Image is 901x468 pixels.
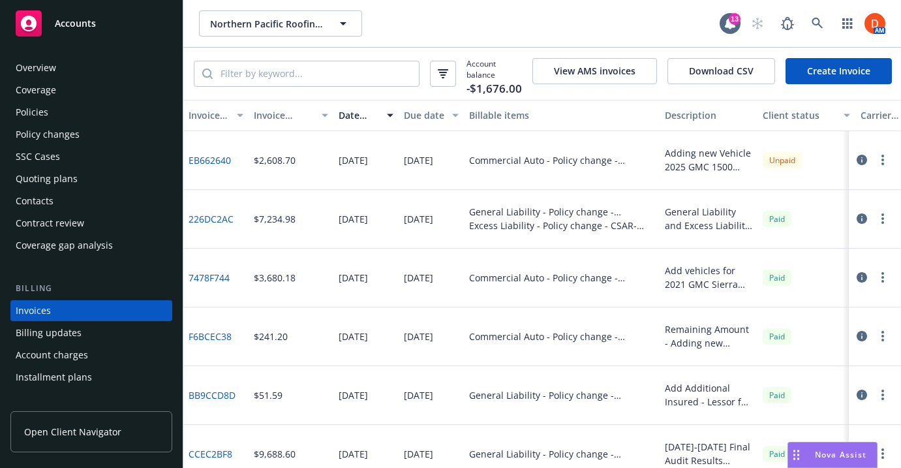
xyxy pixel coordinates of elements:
[254,271,296,285] div: $3,680.18
[10,322,172,343] a: Billing updates
[404,212,433,226] div: [DATE]
[189,212,234,226] a: 226DC2AC
[16,213,84,234] div: Contract review
[189,153,231,167] a: EB662640
[183,100,249,131] button: Invoice ID
[202,69,213,79] svg: Search
[339,108,379,122] div: Date issued
[339,447,368,461] div: [DATE]
[665,264,752,291] div: Add vehicles for 2021 GMC Sierra AT4 VIN #[US_VEHICLE_IDENTIFICATION_NUMBER] and 2025 GMC Denali ...
[469,219,654,232] div: Excess Liability - Policy change - CSAR-CEL-0004436-01
[10,168,172,189] a: Quoting plans
[10,124,172,145] a: Policy changes
[16,57,56,78] div: Overview
[10,345,172,366] a: Account charges
[339,388,368,402] div: [DATE]
[404,153,433,167] div: [DATE]
[249,100,333,131] button: Invoice amount
[10,5,172,42] a: Accounts
[339,330,368,343] div: [DATE]
[763,270,791,286] div: Paid
[763,211,791,227] div: Paid
[10,102,172,123] a: Policies
[199,10,362,37] button: Northern Pacific Roofing, Inc.
[464,100,660,131] button: Billable items
[16,102,48,123] div: Policies
[469,447,654,461] div: General Liability - Policy change - AES1225146 01
[469,271,654,285] div: Commercial Auto - Policy change - BW03STR240028901
[763,152,802,168] div: Unpaid
[16,367,92,388] div: Installment plans
[10,57,172,78] a: Overview
[665,108,752,122] div: Description
[10,282,172,295] div: Billing
[189,447,232,461] a: CCEC2BF8
[16,191,53,211] div: Contacts
[466,58,522,89] span: Account balance
[10,235,172,256] a: Coverage gap analysis
[189,388,236,402] a: BB9CCD8D
[189,271,230,285] a: 7478F744
[399,100,464,131] button: Due date
[804,10,831,37] a: Search
[16,345,88,366] div: Account charges
[254,447,296,461] div: $9,688.60
[466,80,522,97] span: -$1,676.00
[763,387,791,403] div: Paid
[16,146,60,167] div: SSC Cases
[788,443,804,467] div: Drag to move
[55,18,96,29] span: Accounts
[16,80,56,101] div: Coverage
[729,13,741,25] div: 13
[16,322,82,343] div: Billing updates
[16,300,51,321] div: Invoices
[665,205,752,232] div: General Liability and Excess Liability Policy Extension
[254,330,288,343] div: $241.20
[469,108,654,122] div: Billable items
[213,61,419,86] input: Filter by keyword...
[404,388,433,402] div: [DATE]
[16,235,113,256] div: Coverage gap analysis
[339,212,368,226] div: [DATE]
[10,367,172,388] a: Installment plans
[210,17,323,31] span: Northern Pacific Roofing, Inc.
[254,108,314,122] div: Invoice amount
[10,213,172,234] a: Contract review
[665,322,752,350] div: Remaining Amount - Adding new Vehicle 2025 GMC 1500 Sierra VIN#[US_VEHICLE_IDENTIFICATION_NUMBER]
[667,58,775,84] button: Download CSV
[763,328,791,345] div: Paid
[254,212,296,226] div: $7,234.98
[757,100,855,131] button: Client status
[665,381,752,409] div: Add Additional Insured - Lessor for [PERSON_NAME] and [PERSON_NAME]
[469,388,654,402] div: General Liability - Policy change - CSARCGL000443501
[404,330,433,343] div: [DATE]
[786,58,892,84] a: Create Invoice
[16,124,80,145] div: Policy changes
[469,330,654,343] div: Commercial Auto - Policy change - BW03STR240028901
[254,388,283,402] div: $51.59
[10,80,172,101] a: Coverage
[10,300,172,321] a: Invoices
[16,168,78,189] div: Quoting plans
[339,153,368,167] div: [DATE]
[660,100,757,131] button: Description
[532,58,657,84] button: View AMS invoices
[333,100,399,131] button: Date issued
[469,153,654,167] div: Commercial Auto - Policy change - BW03STR240028901
[864,13,885,34] img: photo
[24,425,121,439] span: Open Client Navigator
[404,447,433,461] div: [DATE]
[834,10,861,37] a: Switch app
[763,446,791,462] div: Paid
[787,442,878,468] button: Nova Assist
[189,108,229,122] div: Invoice ID
[815,449,866,460] span: Nova Assist
[665,146,752,174] div: Adding new Vehicle 2025 GMC 1500 Sierra VIN#[US_VEHICLE_IDENTIFICATION_NUMBER]
[404,271,433,285] div: [DATE]
[10,191,172,211] a: Contacts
